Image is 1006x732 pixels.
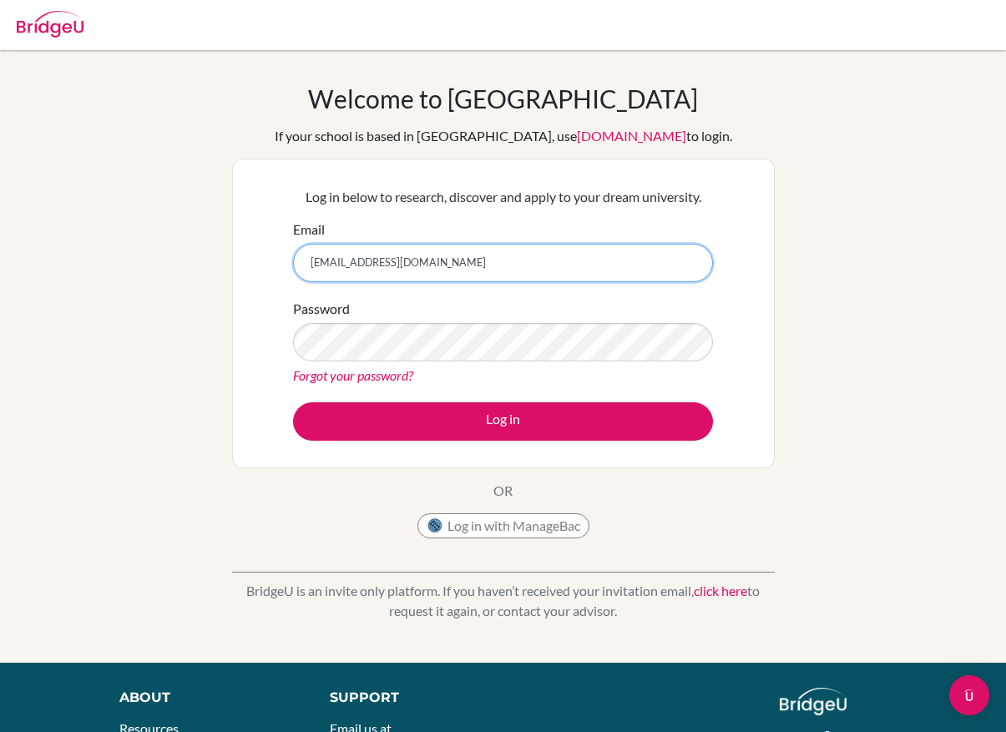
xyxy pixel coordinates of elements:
a: Forgot your password? [293,367,413,383]
p: BridgeU is an invite only platform. If you haven’t received your invitation email, to request it ... [232,581,775,621]
div: Support [330,688,487,708]
a: [DOMAIN_NAME] [577,128,686,144]
img: Bridge-U [17,11,83,38]
p: Log in below to research, discover and apply to your dream university. [293,187,713,207]
img: logo_white@2x-f4f0deed5e89b7ecb1c2cc34c3e3d731f90f0f143d5ea2071677605dd97b5244.png [780,688,847,715]
button: Log in [293,402,713,441]
label: Password [293,299,350,319]
div: If your school is based in [GEOGRAPHIC_DATA], use to login. [275,126,732,146]
p: OR [493,481,513,501]
div: Open Intercom Messenger [949,675,989,715]
button: Log in with ManageBac [417,513,589,538]
a: click here [694,583,747,598]
div: About [119,688,292,708]
label: Email [293,220,325,240]
h1: Welcome to [GEOGRAPHIC_DATA] [308,83,698,114]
